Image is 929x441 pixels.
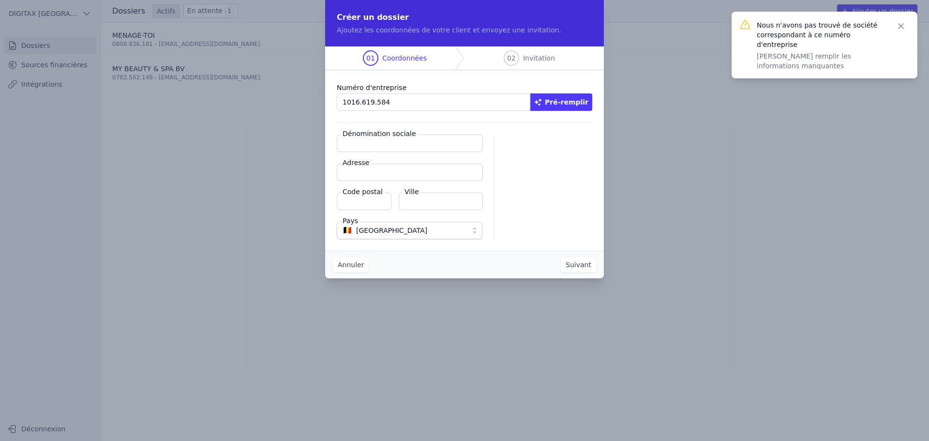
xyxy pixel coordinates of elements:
p: [PERSON_NAME] remplir les informations manquantes [757,51,884,71]
button: Pré-remplir [530,93,592,111]
button: Annuler [333,257,369,273]
span: Coordonnées [382,53,427,63]
label: Dénomination sociale [341,129,418,138]
label: Code postal [341,187,385,197]
span: 01 [366,53,375,63]
span: 🇧🇪 [343,228,352,233]
span: [GEOGRAPHIC_DATA] [356,225,427,236]
p: Nous n'avons pas trouvé de société correspondant à ce numéro d'entreprise [757,20,884,49]
button: Suivant [561,257,596,273]
button: 🇧🇪 [GEOGRAPHIC_DATA] [337,222,482,239]
label: Pays [341,216,360,226]
label: Numéro d'entreprise [337,82,592,93]
p: Ajoutez les coordonnées de votre client et envoyez une invitation. [337,25,592,35]
label: Ville [403,187,421,197]
label: Adresse [341,158,371,167]
nav: Progress [325,46,604,70]
span: 02 [507,53,516,63]
span: Invitation [523,53,555,63]
h2: Créer un dossier [337,12,592,23]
